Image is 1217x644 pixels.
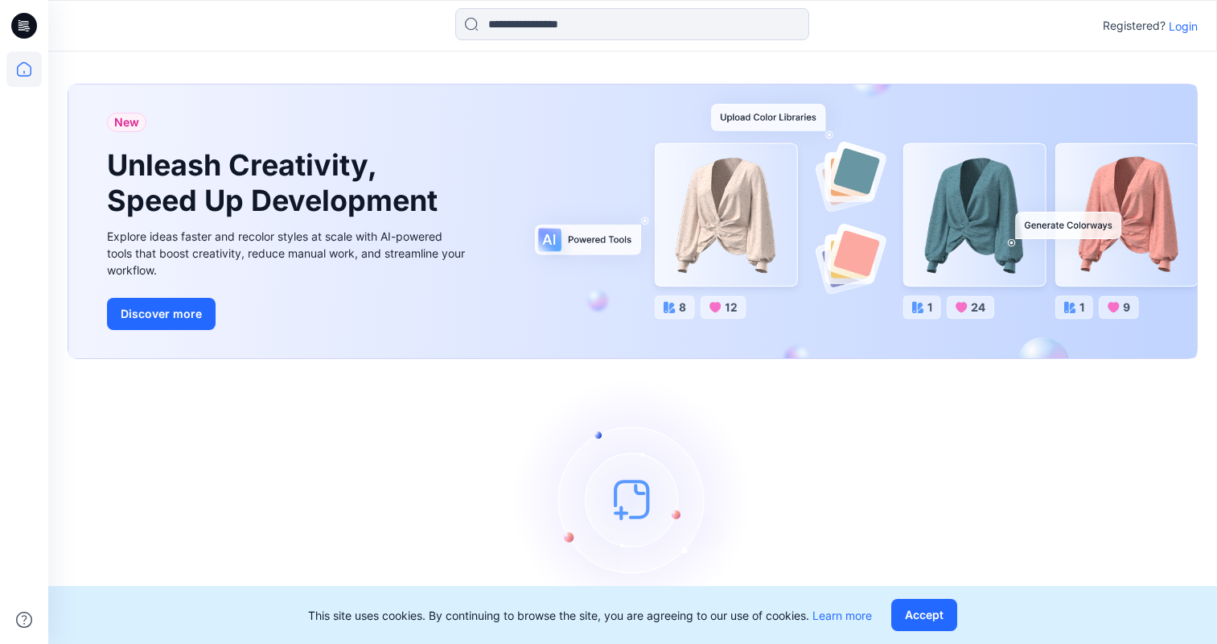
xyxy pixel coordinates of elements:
[812,609,872,622] a: Learn more
[1103,16,1166,35] p: Registered?
[107,298,469,330] a: Discover more
[114,113,139,132] span: New
[308,607,872,624] p: This site uses cookies. By continuing to browse the site, you are agreeing to our use of cookies.
[891,599,957,631] button: Accept
[1169,18,1198,35] p: Login
[107,298,216,330] button: Discover more
[107,228,469,279] div: Explore ideas faster and recolor styles at scale with AI-powered tools that boost creativity, red...
[512,378,754,620] img: empty-state-image.svg
[107,148,445,217] h1: Unleash Creativity, Speed Up Development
